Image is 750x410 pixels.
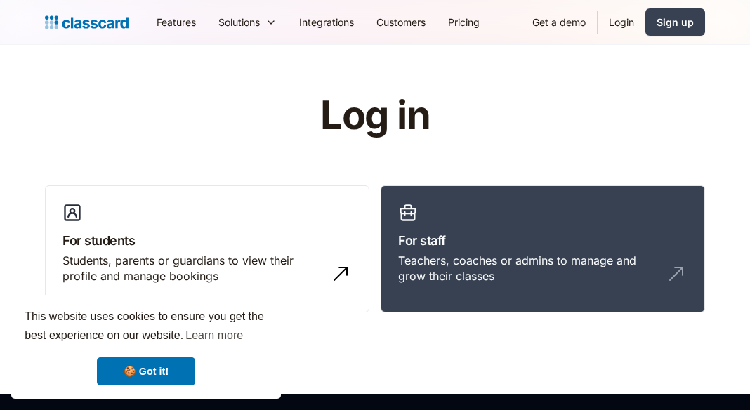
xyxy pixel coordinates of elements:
[398,253,659,284] div: Teachers, coaches or admins to manage and grow their classes
[63,253,324,284] div: Students, parents or guardians to view their profile and manage bookings
[598,6,645,38] a: Login
[152,94,598,138] h1: Log in
[437,6,491,38] a: Pricing
[145,6,207,38] a: Features
[645,8,705,36] a: Sign up
[45,185,369,313] a: For studentsStudents, parents or guardians to view their profile and manage bookings
[97,357,195,385] a: dismiss cookie message
[183,325,245,346] a: learn more about cookies
[381,185,705,313] a: For staffTeachers, coaches or admins to manage and grow their classes
[657,15,694,29] div: Sign up
[11,295,281,399] div: cookieconsent
[365,6,437,38] a: Customers
[218,15,260,29] div: Solutions
[25,308,268,346] span: This website uses cookies to ensure you get the best experience on our website.
[207,6,288,38] div: Solutions
[288,6,365,38] a: Integrations
[45,13,129,32] a: Logo
[398,231,687,250] h3: For staff
[521,6,597,38] a: Get a demo
[63,231,352,250] h3: For students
